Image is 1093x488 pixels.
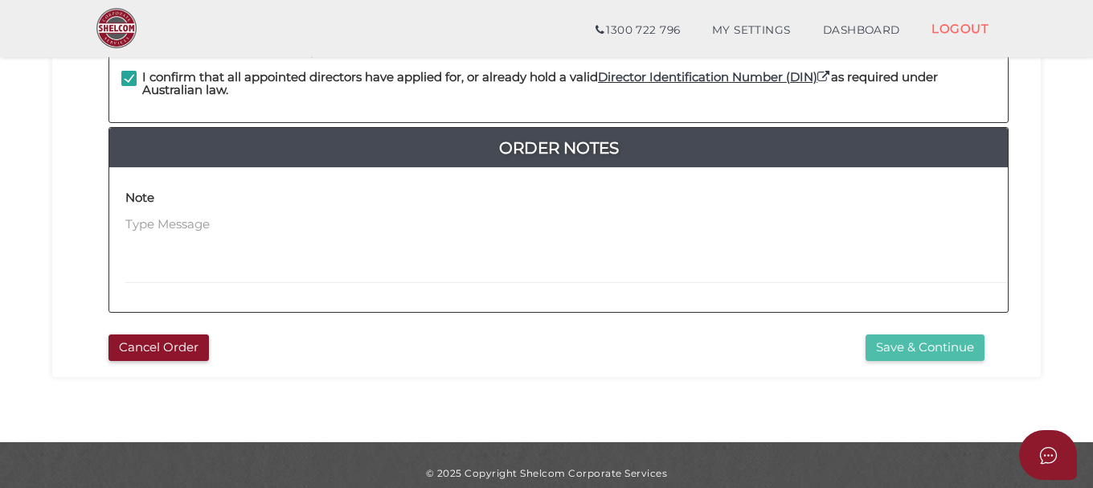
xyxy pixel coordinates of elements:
[109,135,1008,161] a: Order Notes
[142,71,996,97] h4: I confirm that all appointed directors have applied for, or already hold a valid as required unde...
[807,14,916,47] a: DASHBOARD
[579,14,696,47] a: 1300 722 796
[598,69,831,84] a: Director Identification Number (DIN)
[915,12,1005,45] a: LOGOUT
[142,31,996,57] h4: I further declare that all required have been obtained from officeholders and members prior to su...
[108,334,209,361] button: Cancel Order
[64,466,1029,480] div: © 2025 Copyright Shelcom Corporate Services
[125,191,154,205] h4: Note
[866,334,985,361] button: Save & Continue
[1019,430,1077,480] button: Open asap
[696,14,807,47] a: MY SETTINGS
